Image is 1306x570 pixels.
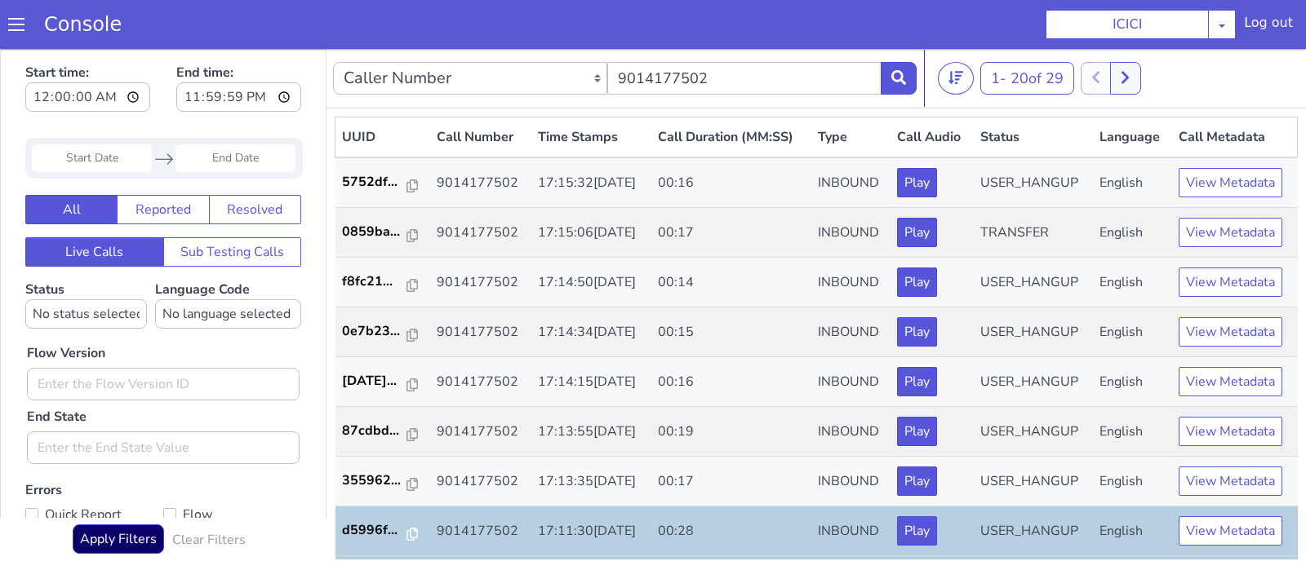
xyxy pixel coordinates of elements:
[163,188,302,218] button: Sub Testing Calls
[342,422,424,441] a: 355962...
[974,358,1093,408] td: USER_HANGUP
[897,418,937,447] button: Play
[430,209,532,258] td: 9014177502
[531,159,651,209] td: 17:15:06[DATE]
[342,173,424,192] a: 0859ba...
[25,33,150,63] input: Start time:
[342,322,424,342] a: [DATE]...
[430,308,532,358] td: 9014177502
[974,258,1093,308] td: USER_HANGUP
[1093,308,1172,358] td: English
[1093,457,1172,507] td: English
[117,146,209,175] button: Reported
[974,308,1093,358] td: USER_HANGUP
[430,258,532,308] td: 9014177502
[342,123,424,143] a: 5752df...
[651,258,811,308] td: 00:15
[1179,219,1282,248] button: View Metadata
[811,408,891,457] td: INBOUND
[531,457,651,507] td: 17:11:30[DATE]
[25,146,118,175] button: All
[1179,169,1282,198] button: View Metadata
[342,272,407,292] p: 0e7b23...
[811,308,891,358] td: INBOUND
[342,272,424,292] a: 0e7b23...
[974,68,1093,109] th: Status
[897,219,937,248] button: Play
[27,294,105,314] label: Flow Version
[531,258,651,308] td: 17:14:34[DATE]
[430,108,532,159] td: 9014177502
[811,457,891,507] td: INBOUND
[155,250,301,280] select: Language Code
[651,358,811,408] td: 00:19
[651,408,811,457] td: 00:17
[811,159,891,209] td: INBOUND
[897,119,937,148] button: Play
[891,68,973,109] th: Call Audio
[209,146,301,175] button: Resolved
[25,250,147,280] select: Status
[342,223,424,242] a: f8fc21...
[897,467,937,497] button: Play
[897,368,937,397] button: Play
[430,358,532,408] td: 9014177502
[531,358,651,408] td: 17:13:55[DATE]
[897,318,937,347] button: Play
[974,457,1093,507] td: USER_HANGUP
[176,9,301,68] label: End time:
[811,258,891,308] td: INBOUND
[651,457,811,507] td: 00:28
[651,108,811,159] td: 00:16
[163,454,301,477] label: Flow
[531,108,651,159] td: 17:15:32[DATE]
[25,9,150,68] label: Start time:
[1093,159,1172,209] td: English
[811,108,891,159] td: INBOUND
[651,68,811,109] th: Call Duration (MM:SS)
[430,68,532,109] th: Call Number
[1172,68,1298,109] th: Call Metadata
[335,68,430,109] th: UUID
[1093,408,1172,457] td: English
[342,123,407,143] p: 5752df...
[897,268,937,298] button: Play
[1093,507,1172,557] td: English
[1093,68,1172,109] th: Language
[531,408,651,457] td: 17:13:35[DATE]
[342,173,407,192] p: 0859ba...
[342,372,424,391] a: 87cdbd...
[27,319,300,351] input: Enter the Flow Version ID
[175,95,295,123] input: End Date
[974,209,1093,258] td: USER_HANGUP
[24,13,141,36] a: Console
[651,308,811,358] td: 00:16
[342,471,424,491] a: d5996f...
[1179,368,1282,397] button: View Metadata
[27,358,87,378] label: End State
[342,322,407,342] p: [DATE]...
[25,188,164,218] button: Live Calls
[32,95,152,123] input: Start Date
[980,13,1074,46] button: 1- 20of 29
[651,209,811,258] td: 00:14
[607,13,882,46] input: Enter the Caller Number
[531,308,651,358] td: 17:14:15[DATE]
[430,507,532,557] td: 9014177502
[811,68,891,109] th: Type
[974,507,1093,557] td: TRANSFER
[651,159,811,209] td: 00:17
[1093,108,1172,159] td: English
[1179,467,1282,497] button: View Metadata
[811,507,891,557] td: INBOUND
[974,408,1093,457] td: USER_HANGUP
[811,209,891,258] td: INBOUND
[176,33,301,63] input: End time:
[25,232,147,280] label: Status
[1179,268,1282,298] button: View Metadata
[73,475,164,505] button: Apply Filters
[531,209,651,258] td: 17:14:50[DATE]
[531,68,651,109] th: Time Stamps
[1093,358,1172,408] td: English
[155,232,301,280] label: Language Code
